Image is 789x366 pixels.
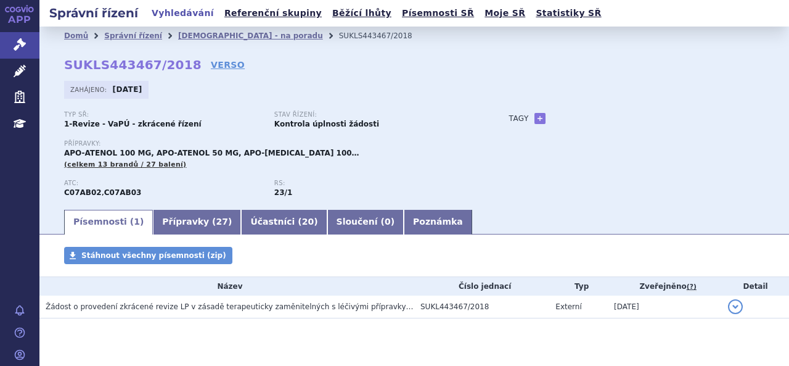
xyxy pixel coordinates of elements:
span: Zahájeno: [70,85,109,94]
a: VERSO [211,59,245,71]
th: Zveřejněno [608,277,722,296]
a: Moje SŘ [481,5,529,22]
strong: Kontrola úplnosti žádosti [274,120,379,128]
th: Typ [549,277,608,296]
p: ATC: [64,180,262,187]
td: SUKL443467/2018 [414,296,549,318]
strong: ATENOLOL [104,188,142,197]
span: 0 [385,217,391,227]
strong: 1-Revize - VaPÚ - zkrácené řízení [64,120,202,128]
span: APO-ATENOL 100 MG, APO-ATENOL 50 MG, APO-[MEDICAL_DATA] 100… [64,149,359,157]
button: detail [728,299,743,314]
a: Písemnosti (1) [64,210,153,235]
a: Přípravky (27) [153,210,241,235]
td: [DATE] [608,296,722,318]
a: Správní řízení [104,31,162,40]
strong: [DATE] [113,85,142,94]
a: Vyhledávání [148,5,218,22]
th: Detail [722,277,789,296]
a: Stáhnout všechny písemnosti (zip) [64,247,232,264]
a: Referenční skupiny [221,5,325,22]
a: Statistiky SŘ [532,5,605,22]
h3: Tagy [509,111,529,126]
a: + [534,113,546,124]
div: , [64,180,274,198]
h2: Správní řízení [39,4,148,22]
span: 20 [302,217,314,227]
p: RS: [274,180,472,187]
strong: SUKLS443467/2018 [64,57,202,72]
a: Domů [64,31,88,40]
p: Stav řízení: [274,111,472,119]
span: 1 [134,217,140,227]
span: (celkem 13 brandů / 27 balení) [64,160,186,168]
a: [DEMOGRAPHIC_DATA] - na poradu [178,31,323,40]
strong: antihypertenziva, betablokátory kardioselektivní neratardované a krátkodobě působící, p.o. [274,188,292,197]
th: Název [39,277,414,296]
p: Přípravky: [64,140,484,148]
span: Stáhnout všechny písemnosti (zip) [81,251,226,260]
a: Běžící lhůty [329,5,395,22]
th: Číslo jednací [414,277,549,296]
p: Typ SŘ: [64,111,262,119]
a: Účastníci (20) [241,210,327,235]
a: Poznámka [404,210,472,235]
span: 27 [216,217,228,227]
abbr: (?) [687,283,697,291]
span: Externí [555,302,581,311]
a: Písemnosti SŘ [398,5,478,22]
a: Sloučení (0) [327,210,404,235]
strong: METOPROLOL [64,188,102,197]
li: SUKLS443467/2018 [339,27,428,45]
